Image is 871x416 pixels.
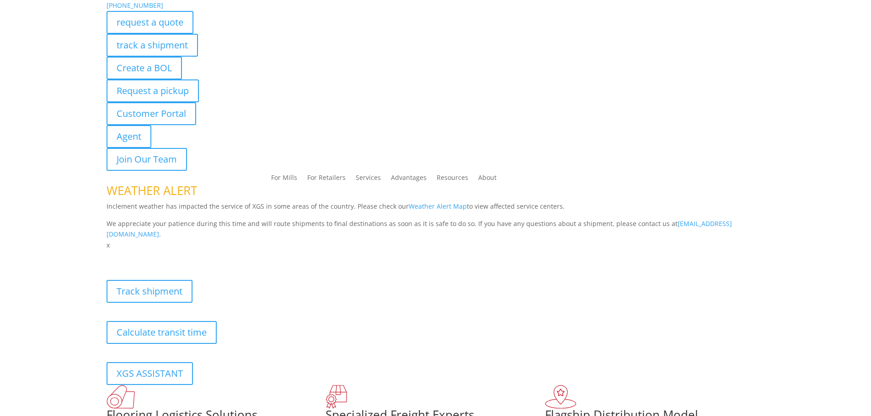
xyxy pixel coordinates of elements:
a: About [478,174,497,184]
a: Customer Portal [107,102,196,125]
a: track a shipment [107,34,198,57]
a: Calculate transit time [107,321,217,344]
p: x [107,240,765,251]
img: xgs-icon-flagship-distribution-model-red [545,385,577,409]
a: Services [356,174,381,184]
a: [PHONE_NUMBER] [107,1,163,10]
img: xgs-icon-total-supply-chain-intelligence-red [107,385,135,409]
a: Create a BOL [107,57,182,79]
a: For Retailers [307,174,346,184]
a: Resources [437,174,468,184]
img: xgs-icon-focused-on-flooring-red [326,385,347,409]
a: Join Our Team [107,148,187,171]
a: XGS ASSISTANT [107,362,193,385]
a: Agent [107,125,151,148]
a: For Mills [271,174,297,184]
b: Visibility, transparency, and control for your entire supply chain. [107,252,310,261]
a: Track shipment [107,280,192,303]
a: Request a pickup [107,79,199,102]
p: Inclement weather has impacted the service of XGS in some areas of the country. Please check our ... [107,201,765,218]
p: We appreciate your patience during this time and will route shipments to final destinations as so... [107,218,765,240]
a: request a quote [107,11,193,34]
span: WEATHER ALERT [107,182,197,199]
a: Weather Alert Map [409,202,467,211]
a: Advantages [391,174,427,184]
